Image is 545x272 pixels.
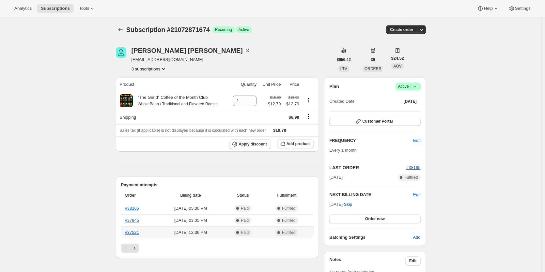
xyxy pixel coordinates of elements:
[41,6,70,11] span: Subscriptions
[273,128,286,133] span: $19.78
[121,182,314,188] h2: Payment attempts
[329,191,413,198] h2: NEXT BILLING DATE
[329,164,406,171] h2: LAST ORDER
[239,142,267,147] span: Apply discount
[120,128,267,133] span: Sales tax (if applicable) is not displayed because it is calculated with each new order.
[413,191,420,198] button: Edit
[282,230,295,235] span: Fulfilled
[277,139,314,148] button: Add product
[391,55,404,62] span: $24.52
[270,96,281,99] small: $15.99
[125,206,139,211] a: #38165
[413,137,420,144] span: Edit
[159,229,222,236] span: [DATE] · 12:36 PM
[398,83,418,90] span: Active
[132,56,251,63] span: [EMAIL_ADDRESS][DOMAIN_NAME]
[120,94,133,107] img: product img
[337,57,351,62] span: $956.42
[409,232,424,243] button: Add
[329,202,352,207] span: [DATE] ·
[329,214,420,223] button: Order now
[282,206,295,211] span: Fulfilled
[159,192,222,199] span: Billing date
[473,4,503,13] button: Help
[37,4,74,13] button: Subscriptions
[282,218,295,223] span: Fulfilled
[132,47,251,54] div: [PERSON_NAME] [PERSON_NAME]
[329,174,343,181] span: [DATE]
[287,141,310,146] span: Add product
[159,205,222,212] span: [DATE] · 05:30 PM
[130,244,139,253] button: Next
[285,101,299,107] span: $12.79
[406,164,420,171] button: #38165
[333,55,355,64] button: $956.42
[258,77,283,92] th: Unit Price
[215,27,232,32] span: Recurring
[229,139,271,149] button: Apply discount
[413,234,420,241] span: Add
[515,6,531,11] span: Settings
[365,216,385,221] span: Order now
[329,98,354,105] span: Created Date
[340,67,347,71] span: LTV
[116,77,228,92] th: Product
[329,148,357,153] span: Every 1 month
[116,25,125,34] button: Subscriptions
[409,135,424,146] button: Edit
[138,102,218,106] small: Whole Bean / Traditional and Flavored Roasts
[406,165,420,170] a: #38165
[226,192,260,199] span: Status
[409,258,417,264] span: Edit
[133,94,218,107] div: "The Grind" Coffee of the Month Club
[228,77,258,92] th: Quantity
[329,137,413,144] h2: FREQUENCY
[283,77,301,92] th: Price
[10,4,36,13] button: Analytics
[303,113,314,120] button: Shipping actions
[344,201,352,208] span: Skip
[404,99,417,104] span: [DATE]
[241,218,249,223] span: Paid
[484,6,492,11] span: Help
[132,66,167,72] button: Product actions
[264,192,310,199] span: Fulfillment
[329,83,339,90] h2: Plan
[329,117,420,126] button: Customer Portal
[303,97,314,104] button: Product actions
[125,230,139,235] a: #37521
[121,244,314,253] nav: Pagination
[268,101,281,107] span: $12.79
[365,67,381,71] span: ORDERS
[241,206,249,211] span: Paid
[241,230,249,235] span: Paid
[329,234,413,241] h6: Batching Settings
[288,115,299,120] span: $6.99
[126,26,210,33] span: Subscription #21072871674
[116,47,126,58] span: Rachel Keil
[400,97,421,106] button: [DATE]
[362,119,393,124] span: Customer Portal
[367,55,379,64] button: 39
[79,6,89,11] span: Tools
[116,110,228,124] th: Shipping
[159,217,222,224] span: [DATE] · 03:05 PM
[125,218,139,223] a: #37845
[390,27,413,32] span: Create order
[340,199,356,210] button: Skip
[371,57,375,62] span: 39
[329,256,405,265] h3: Notes
[505,4,535,13] button: Settings
[14,6,32,11] span: Analytics
[121,188,158,203] th: Order
[386,25,417,34] button: Create order
[75,4,100,13] button: Tools
[288,96,299,99] small: $15.99
[393,64,401,68] span: AOV
[410,84,411,89] span: |
[239,27,249,32] span: Active
[405,256,421,265] button: Edit
[404,175,418,180] span: Fulfilled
